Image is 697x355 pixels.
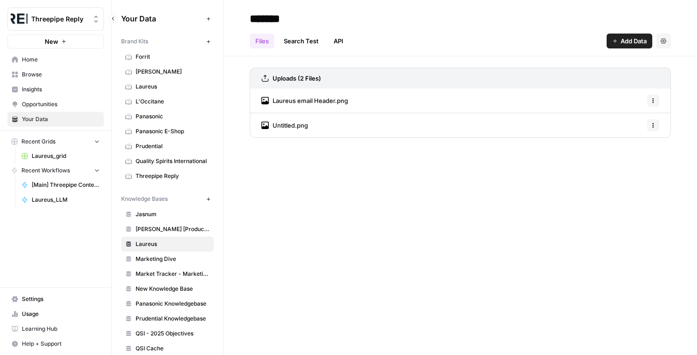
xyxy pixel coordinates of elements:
[32,181,100,189] span: [Main] Threepipe Content Idea & Brief Generator
[136,97,210,106] span: L'Occitane
[121,311,214,326] a: Prudential Knowledgebase
[121,207,214,222] a: Jasnum
[136,270,210,278] span: Market Tracker - Marketing + Advertising
[22,310,100,318] span: Usage
[121,237,214,252] a: Laureus
[273,121,308,130] span: Untitled.png
[121,281,214,296] a: New Knowledge Base
[7,292,104,307] a: Settings
[121,13,203,24] span: Your Data
[21,166,70,175] span: Recent Workflows
[11,11,27,27] img: Threepipe Reply Logo
[136,314,210,323] span: Prudential Knowledgebase
[22,295,100,303] span: Settings
[136,112,210,121] span: Panasonic
[136,127,210,136] span: Panasonic E-Shop
[250,34,274,48] a: Files
[121,94,214,109] a: L'Occitane
[121,49,214,64] a: Forrit
[261,113,308,137] a: Untitled.png
[45,37,58,46] span: New
[121,124,214,139] a: Panasonic E-Shop
[136,300,210,308] span: Panasonic Knowledgebase
[22,340,100,348] span: Help + Support
[22,55,100,64] span: Home
[136,225,210,233] span: [PERSON_NAME] [Products]
[17,149,104,164] a: Laureus_grid
[7,135,104,149] button: Recent Grids
[121,296,214,311] a: Panasonic Knowledgebase
[136,142,210,150] span: Prudential
[136,240,210,248] span: Laureus
[17,192,104,207] a: Laureus_LLM
[121,266,214,281] a: Market Tracker - Marketing + Advertising
[621,36,647,46] span: Add Data
[136,255,210,263] span: Marketing Dive
[136,68,210,76] span: [PERSON_NAME]
[278,34,324,48] a: Search Test
[121,169,214,184] a: Threepipe Reply
[273,96,348,105] span: Laureus email Header.png
[273,74,321,83] h3: Uploads (2 Files)
[7,82,104,97] a: Insights
[121,252,214,266] a: Marketing Dive
[32,152,100,160] span: Laureus_grid
[22,100,100,109] span: Opportunities
[121,326,214,341] a: QSI - 2025 Objectives
[121,195,168,203] span: Knowledge Bases
[7,52,104,67] a: Home
[136,344,210,353] span: QSI Cache
[7,97,104,112] a: Opportunities
[22,70,100,79] span: Browse
[121,64,214,79] a: [PERSON_NAME]
[121,154,214,169] a: Quality Spirits International
[121,222,214,237] a: [PERSON_NAME] [Products]
[136,210,210,218] span: Jasnum
[121,79,214,94] a: Laureus
[136,285,210,293] span: New Knowledge Base
[136,82,210,91] span: Laureus
[17,177,104,192] a: [Main] Threepipe Content Idea & Brief Generator
[7,307,104,321] a: Usage
[21,137,55,146] span: Recent Grids
[136,172,210,180] span: Threepipe Reply
[607,34,652,48] button: Add Data
[7,321,104,336] a: Learning Hub
[261,68,321,89] a: Uploads (2 Files)
[328,34,349,48] a: API
[7,336,104,351] button: Help + Support
[7,34,104,48] button: New
[136,53,210,61] span: Forrit
[261,89,348,113] a: Laureus email Header.png
[7,112,104,127] a: Your Data
[7,7,104,31] button: Workspace: Threepipe Reply
[121,139,214,154] a: Prudential
[7,67,104,82] a: Browse
[7,164,104,177] button: Recent Workflows
[32,196,100,204] span: Laureus_LLM
[22,115,100,123] span: Your Data
[22,85,100,94] span: Insights
[136,329,210,338] span: QSI - 2025 Objectives
[136,157,210,165] span: Quality Spirits International
[31,14,88,24] span: Threepipe Reply
[22,325,100,333] span: Learning Hub
[121,109,214,124] a: Panasonic
[121,37,148,46] span: Brand Kits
